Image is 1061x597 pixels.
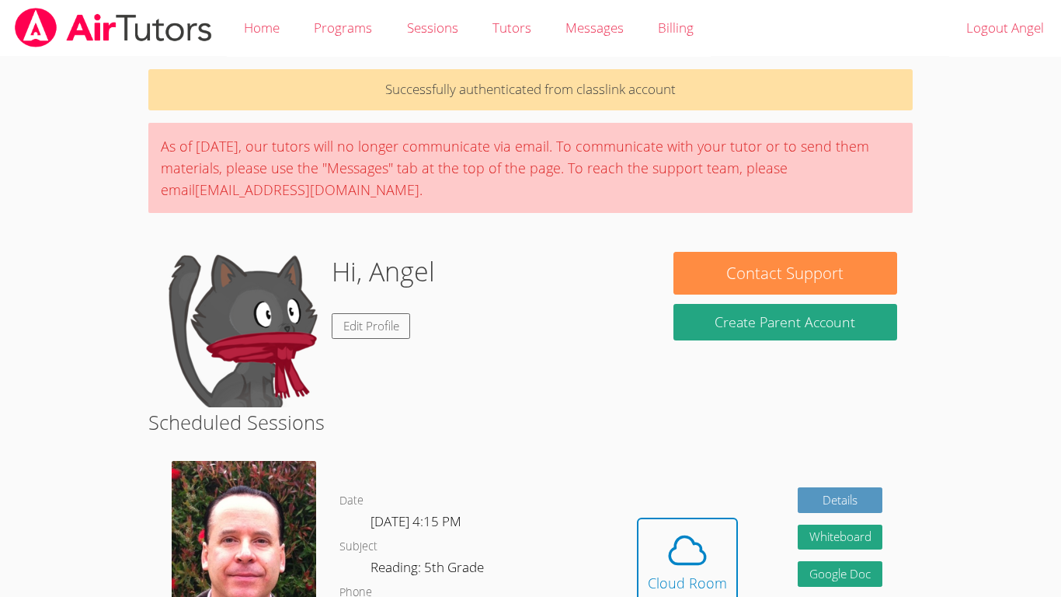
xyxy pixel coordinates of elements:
a: Details [798,487,883,513]
dt: Date [339,491,364,511]
div: As of [DATE], our tutors will no longer communicate via email. To communicate with your tutor or ... [148,123,913,213]
div: Cloud Room [648,572,727,594]
button: Contact Support [673,252,897,295]
button: Create Parent Account [673,304,897,340]
span: Messages [565,19,624,37]
button: Whiteboard [798,525,883,550]
a: Google Doc [798,561,883,587]
p: Successfully authenticated from classlink account [148,69,913,110]
h2: Scheduled Sessions [148,407,913,437]
span: [DATE] 4:15 PM [370,512,461,530]
img: default.png [164,252,319,407]
img: airtutors_banner-c4298cdbf04f3fff15de1276eac7730deb9818008684d7c2e4769d2f7ddbe033.png [13,8,214,47]
a: Edit Profile [332,313,411,339]
dd: Reading: 5th Grade [370,557,487,583]
dt: Subject [339,537,377,557]
h1: Hi, Angel [332,252,435,292]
